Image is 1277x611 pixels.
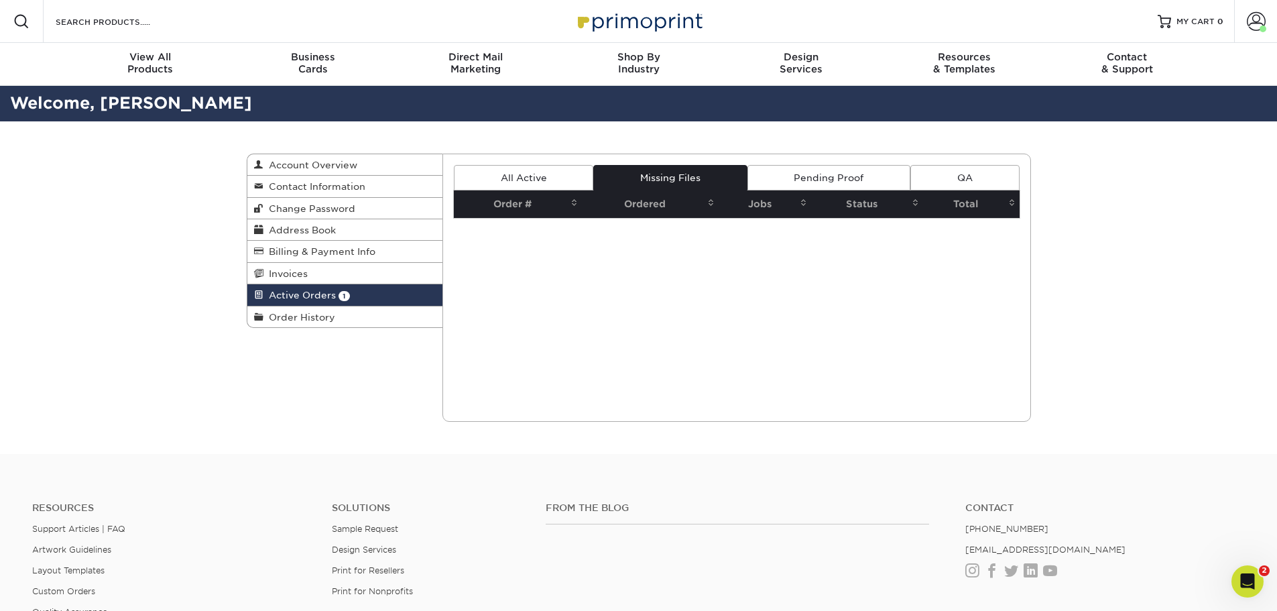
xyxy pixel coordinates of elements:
a: Resources& Templates [883,43,1046,86]
a: All Active [454,165,593,190]
a: Invoices [247,263,443,284]
span: Change Password [263,203,355,214]
a: Change Password [247,198,443,219]
input: SEARCH PRODUCTS..... [54,13,185,30]
a: BusinessCards [231,43,394,86]
iframe: Intercom live chat [1231,565,1264,598]
img: Primoprint [572,7,706,36]
span: MY CART [1176,16,1215,27]
a: Billing & Payment Info [247,241,443,262]
a: Sample Request [332,524,398,534]
span: 0 [1217,17,1223,26]
div: Products [69,51,232,75]
th: Order # [454,190,582,218]
a: [PHONE_NUMBER] [965,524,1048,534]
span: Active Orders [263,290,336,300]
span: Order History [263,312,335,323]
a: Layout Templates [32,565,105,575]
a: Active Orders 1 [247,284,443,306]
a: Pending Proof [747,165,910,190]
a: Order History [247,307,443,327]
span: Account Overview [263,160,357,170]
div: Cards [231,51,394,75]
a: Direct MailMarketing [394,43,557,86]
a: Contact Information [247,176,443,197]
a: Support Articles | FAQ [32,524,125,534]
span: Address Book [263,225,336,235]
a: [EMAIL_ADDRESS][DOMAIN_NAME] [965,545,1126,555]
span: 2 [1259,565,1270,576]
span: Resources [883,51,1046,63]
a: Missing Files [593,165,747,190]
h4: Solutions [332,502,526,514]
a: QA [910,165,1019,190]
span: 1 [339,291,350,301]
h4: Resources [32,502,312,514]
a: Print for Resellers [332,565,404,575]
span: Shop By [557,51,720,63]
div: & Templates [883,51,1046,75]
span: Invoices [263,268,308,279]
a: Design Services [332,545,396,555]
a: Account Overview [247,154,443,176]
iframe: Google Customer Reviews [3,570,114,606]
a: Print for Nonprofits [332,586,413,596]
div: Marketing [394,51,557,75]
span: View All [69,51,232,63]
th: Ordered [582,190,719,218]
th: Total [923,190,1019,218]
span: Business [231,51,394,63]
a: View AllProducts [69,43,232,86]
div: Industry [557,51,720,75]
span: Contact [1046,51,1209,63]
th: Jobs [719,190,811,218]
h4: From the Blog [546,502,929,514]
span: Direct Mail [394,51,557,63]
a: Shop ByIndustry [557,43,720,86]
th: Status [811,190,923,218]
span: Design [720,51,883,63]
span: Contact Information [263,181,365,192]
a: Contact [965,502,1245,514]
span: Billing & Payment Info [263,246,375,257]
a: Address Book [247,219,443,241]
a: DesignServices [720,43,883,86]
div: Services [720,51,883,75]
a: Artwork Guidelines [32,545,111,555]
a: Contact& Support [1046,43,1209,86]
div: & Support [1046,51,1209,75]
